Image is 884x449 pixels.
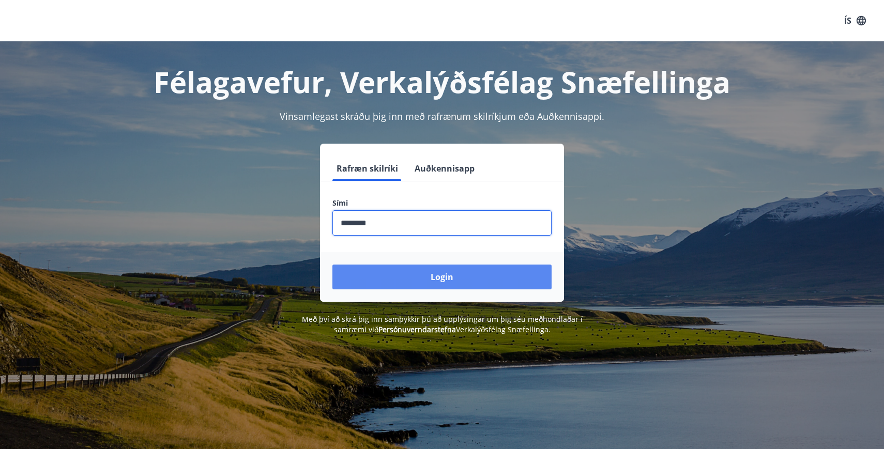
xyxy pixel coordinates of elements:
label: Sími [332,198,552,208]
button: Rafræn skilríki [332,156,402,181]
h1: Félagavefur, Verkalýðsfélag Snæfellinga [82,62,802,101]
button: Auðkennisapp [410,156,479,181]
a: Persónuverndarstefna [378,324,456,334]
button: Login [332,265,552,289]
button: ÍS [839,11,872,30]
span: Með því að skrá þig inn samþykkir þú að upplýsingar um þig séu meðhöndlaðar í samræmi við Verkalý... [302,314,583,334]
span: Vinsamlegast skráðu þig inn með rafrænum skilríkjum eða Auðkennisappi. [280,110,604,122]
